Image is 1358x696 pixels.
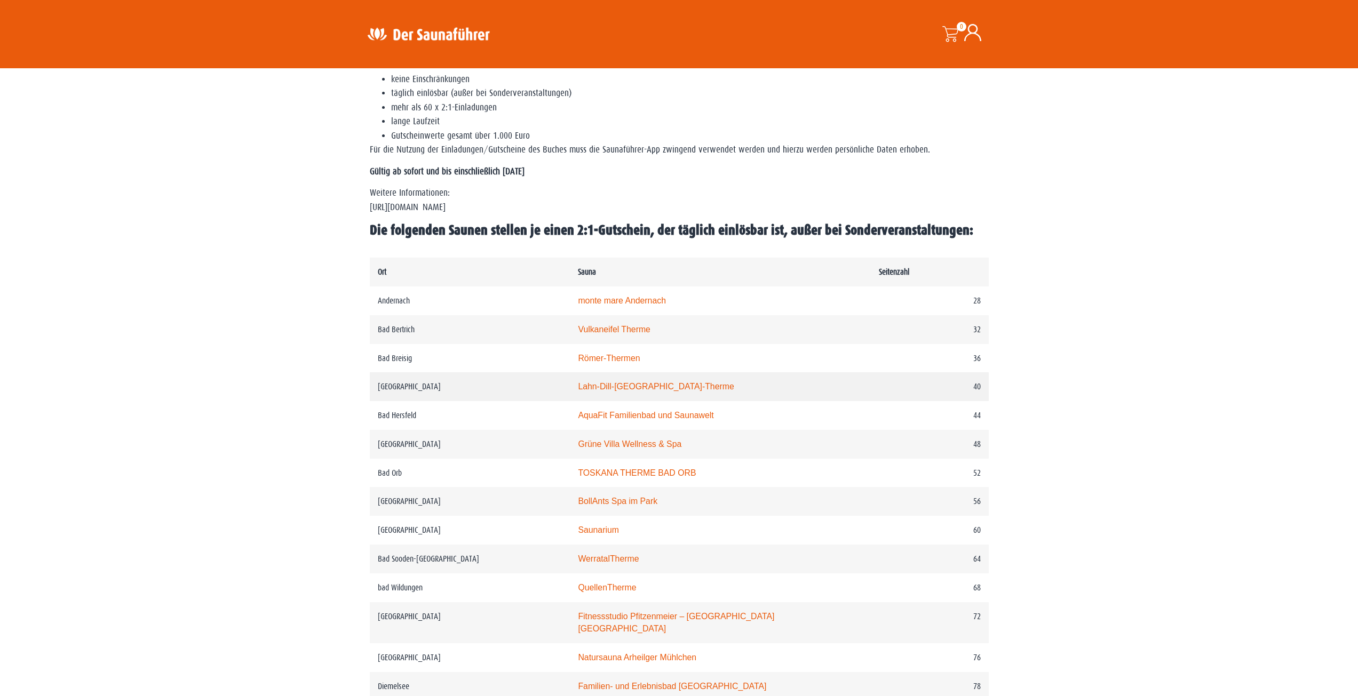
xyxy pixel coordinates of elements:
[578,525,619,534] a: Saunarium
[871,602,989,644] td: 72
[370,487,570,516] td: [GEOGRAPHIC_DATA]
[370,401,570,430] td: Bad Hersfeld
[370,222,973,238] span: Die folgenden Saunen stellen je einen 2:1-Gutschein, der täglich einlösbar ist, außer bei Sonderv...
[370,186,989,214] p: Weitere Informationen: [URL][DOMAIN_NAME]
[391,73,989,86] li: keine Einschränkungen
[578,325,650,334] a: Vulkaneifel Therme
[578,583,636,592] a: QuellenTherme
[391,86,989,100] li: täglich einlösbar (außer bei Sonderveranstaltungen)
[578,411,713,420] a: AquaFit Familienbad und Saunawelt
[578,497,657,506] a: BollAnts Spa im Park
[871,372,989,401] td: 40
[370,602,570,644] td: [GEOGRAPHIC_DATA]
[578,382,734,391] a: Lahn-Dill-[GEOGRAPHIC_DATA]-Therme
[871,643,989,672] td: 76
[370,573,570,602] td: bad Wildungen
[578,554,639,563] a: WerratalTherme
[578,267,596,276] strong: Sauna
[370,545,570,573] td: Bad Sooden-[GEOGRAPHIC_DATA]
[871,401,989,430] td: 44
[370,430,570,459] td: [GEOGRAPHIC_DATA]
[578,296,666,305] a: monte mare Andernach
[957,22,966,31] span: 0
[879,267,909,276] strong: Seitenzahl
[391,115,989,129] li: lange Laufzeit
[370,143,989,157] p: Für die Nutzung der Einladungen/Gutscheine des Buches muss die Saunaführer-App zwingend verwendet...
[391,101,989,115] li: mehr als 60 x 2:1-Einladungen
[871,315,989,344] td: 32
[871,545,989,573] td: 64
[578,653,696,662] a: Natursauna Arheilger Mühlchen
[871,516,989,545] td: 60
[370,286,570,315] td: Andernach
[578,612,774,634] a: Fitnessstudio Pfitzenmeier – [GEOGRAPHIC_DATA] [GEOGRAPHIC_DATA]
[578,354,640,363] a: Römer-Thermen
[370,459,570,487] td: Bad Orb
[370,315,570,344] td: Bad Bertrich
[370,166,525,177] strong: Gültig ab sofort und bis einschließlich [DATE]
[370,516,570,545] td: [GEOGRAPHIC_DATA]
[378,267,386,276] strong: Ort
[578,439,681,449] a: Grüne Villa Wellness & Spa
[391,129,989,143] li: Gutscheinwerte gesamt über 1.000 Euro
[871,573,989,602] td: 68
[871,459,989,487] td: 52
[578,468,696,477] a: TOSKANA THERME BAD ORB
[370,643,570,672] td: [GEOGRAPHIC_DATA]
[871,430,989,459] td: 48
[871,344,989,373] td: 36
[370,344,570,373] td: Bad Breisig
[578,682,766,691] a: Familien- und Erlebnisbad [GEOGRAPHIC_DATA]
[871,286,989,315] td: 28
[871,487,989,516] td: 56
[370,372,570,401] td: [GEOGRAPHIC_DATA]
